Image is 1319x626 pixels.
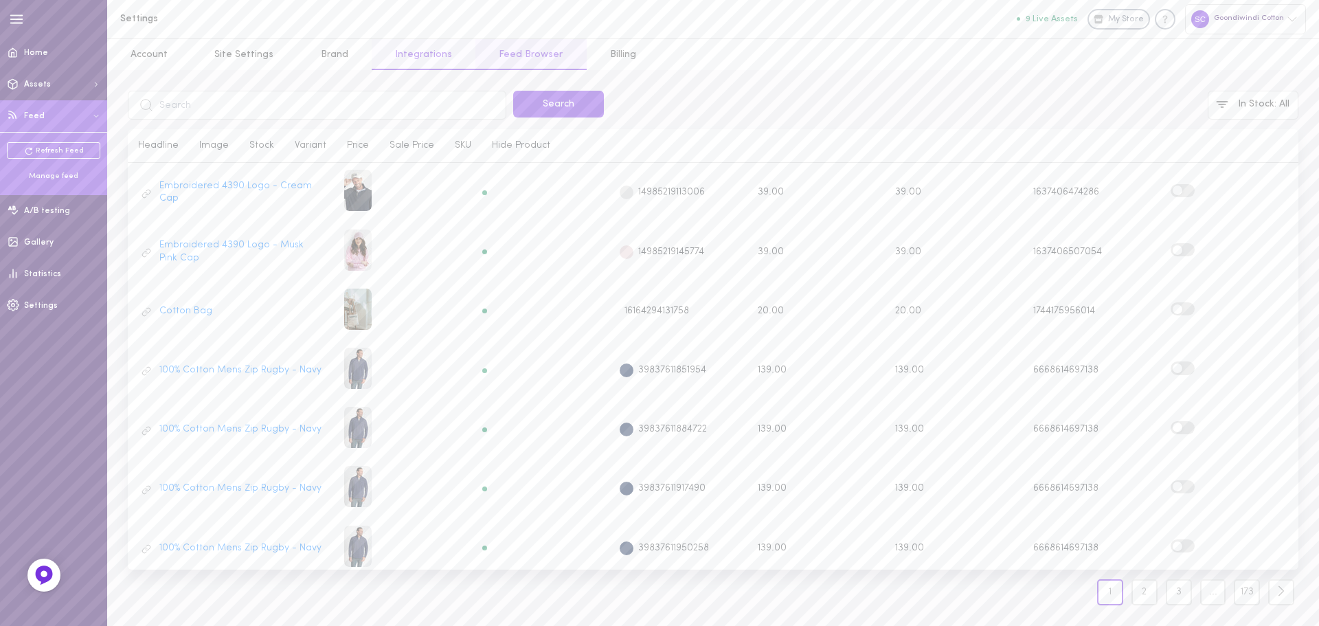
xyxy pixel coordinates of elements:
[24,80,51,89] span: Assets
[159,239,324,264] a: Embroidered 4390 Logo - Musk Pink Cap
[107,39,191,70] a: Account
[159,423,322,436] a: 100% Cotton Mens Zip Rugby - Navy
[1208,91,1298,120] button: In Stock: All
[159,305,212,317] a: Cotton Bag
[1166,579,1192,605] a: 3
[1200,579,1226,605] a: ...
[638,246,704,258] span: 14985219145774
[620,423,633,436] span: Navy
[758,543,787,553] span: 139.00
[475,39,586,70] a: Feed Browser
[24,112,45,120] span: Feed
[379,139,444,152] div: Sale Price
[444,139,482,152] div: SKU
[128,139,189,152] div: Headline
[1093,579,1127,605] a: 1
[1033,424,1098,434] span: 6668614697138
[7,171,100,181] div: Manage feed
[372,39,475,70] a: Integrations
[24,207,70,215] span: A/B testing
[1033,543,1098,553] span: 6668614697138
[1033,306,1095,316] span: 1744175956014
[239,139,284,152] div: Stock
[638,482,706,495] span: 39837611917490
[1017,14,1078,23] button: 9 Live Assets
[128,91,506,120] input: Search
[624,305,689,317] span: 16164294131758
[1033,483,1098,493] span: 6668614697138
[24,270,61,278] span: Statistics
[120,14,347,24] h1: Settings
[895,483,924,493] span: 139.00
[758,187,784,197] span: 39.00
[284,139,337,152] div: Variant
[1017,14,1087,24] a: 9 Live Assets
[7,142,100,159] a: Refresh Feed
[34,565,54,585] img: Feedback Button
[620,364,633,377] span: Navy
[620,186,633,199] span: Cream
[638,423,707,436] span: 39837611884722
[587,39,659,70] a: Billing
[159,482,322,495] a: 100% Cotton Mens Zip Rugby - Navy
[1234,579,1260,605] a: 173
[1230,579,1264,605] a: 173
[895,306,921,316] span: 20.00
[895,543,924,553] span: 139.00
[758,424,787,434] span: 139.00
[1033,187,1099,197] span: 1637406474286
[638,364,706,377] span: 39837611851954
[513,91,604,118] button: Search
[482,139,561,152] div: Hide Product
[159,542,322,555] a: 100% Cotton Mens Zip Rugby - Navy
[895,365,924,375] span: 139.00
[1087,9,1150,30] a: My Store
[758,306,784,316] span: 20.00
[638,542,709,555] span: 39837611950258
[191,39,297,70] a: Site Settings
[159,364,322,377] a: 100% Cotton Mens Zip Rugby - Navy
[24,49,48,57] span: Home
[895,187,921,197] span: 39.00
[1131,579,1158,605] a: 2
[1162,579,1196,605] a: 3
[758,483,787,493] span: 139.00
[620,482,633,495] span: Navy
[337,139,379,152] div: Price
[297,39,372,70] a: Brand
[638,186,705,199] span: 14985219113006
[24,302,58,310] span: Settings
[24,238,54,247] span: Gallery
[758,365,787,375] span: 139.00
[1108,14,1144,26] span: My Store
[1097,579,1123,605] a: 1
[758,247,784,257] span: 39.00
[620,541,633,555] span: Navy
[895,247,921,257] span: 39.00
[1033,365,1098,375] span: 6668614697138
[159,180,324,205] a: Embroidered 4390 Logo - Cream Cap
[189,139,239,152] div: Image
[1185,4,1306,34] div: Goondiwindi Cotton
[1127,579,1162,605] a: 2
[1033,247,1102,257] span: 1637406507054
[895,424,924,434] span: 139.00
[1155,9,1175,30] div: Knowledge center
[620,245,633,259] span: Musk Pink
